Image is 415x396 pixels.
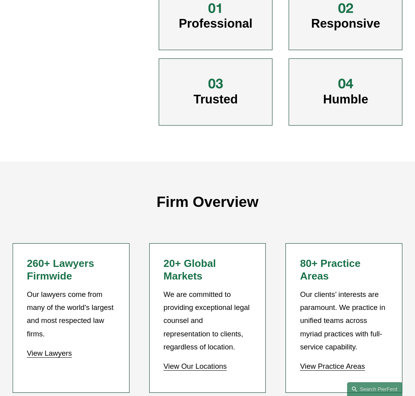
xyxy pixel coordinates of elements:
span: Humble [323,92,368,106]
a: View Lawyers [27,349,72,357]
span: Responsive [311,17,380,30]
span: Trusted [193,92,238,106]
h2: 260+ Lawyers Firmwide [27,257,115,282]
a: View Our Locations [163,362,227,370]
p: Our lawyers come from many of the world's largest and most respected law firms. [27,288,115,340]
p: We are committed to providing exceptional legal counsel and representation to clients, regardless... [163,288,252,354]
span: Professional [179,17,253,30]
p: Our clients’ interests are paramount. We practice in unified teams across myriad practices with f... [300,288,388,354]
p: Firm Overview [13,189,403,215]
h2: 20+ Global Markets [163,257,252,282]
h2: 80+ Practice Areas [300,257,388,282]
a: Search this site [347,382,402,396]
a: View Practice Areas [300,362,365,370]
